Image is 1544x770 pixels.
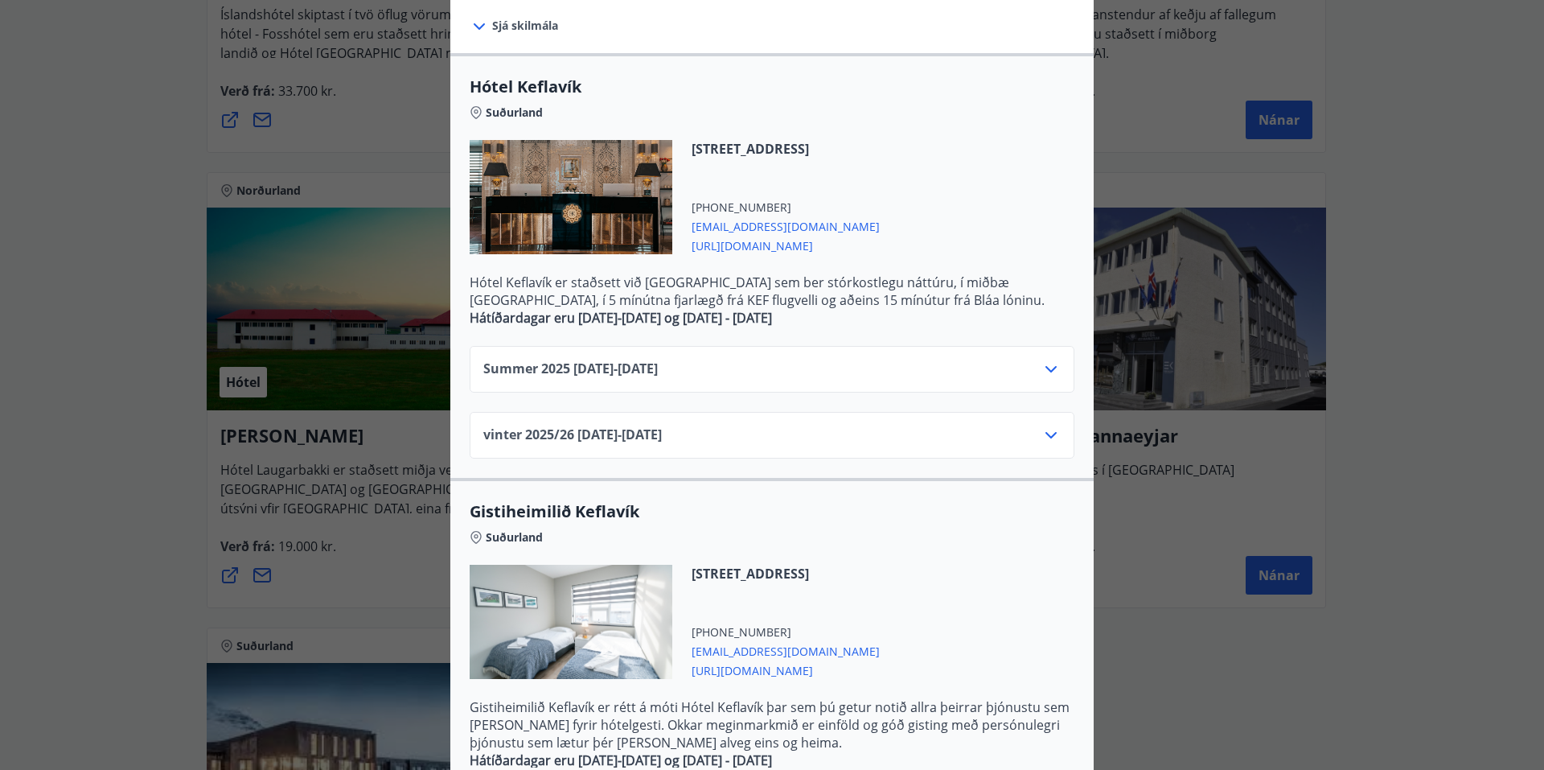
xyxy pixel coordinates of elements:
span: [PHONE_NUMBER] [692,200,880,216]
span: vinter 2025/26 [DATE] - [DATE] [483,426,662,445]
span: Sjá skilmála [492,18,558,34]
span: Summer 2025 [DATE] - [DATE] [483,360,658,379]
span: [STREET_ADDRESS] [692,140,880,158]
span: [EMAIL_ADDRESS][DOMAIN_NAME] [692,216,880,235]
p: Hótel Keflavík er staðsett við [GEOGRAPHIC_DATA] sem ber stórkostlegu náttúru, í miðbæ [GEOGRAPHI... [470,274,1074,309]
strong: Hátíðardagar eru [DATE]-[DATE] og [DATE] - [DATE] [470,309,772,327]
span: [URL][DOMAIN_NAME] [692,235,880,254]
span: Suðurland [486,105,543,121]
span: Hótel Keflavík [470,76,1074,98]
